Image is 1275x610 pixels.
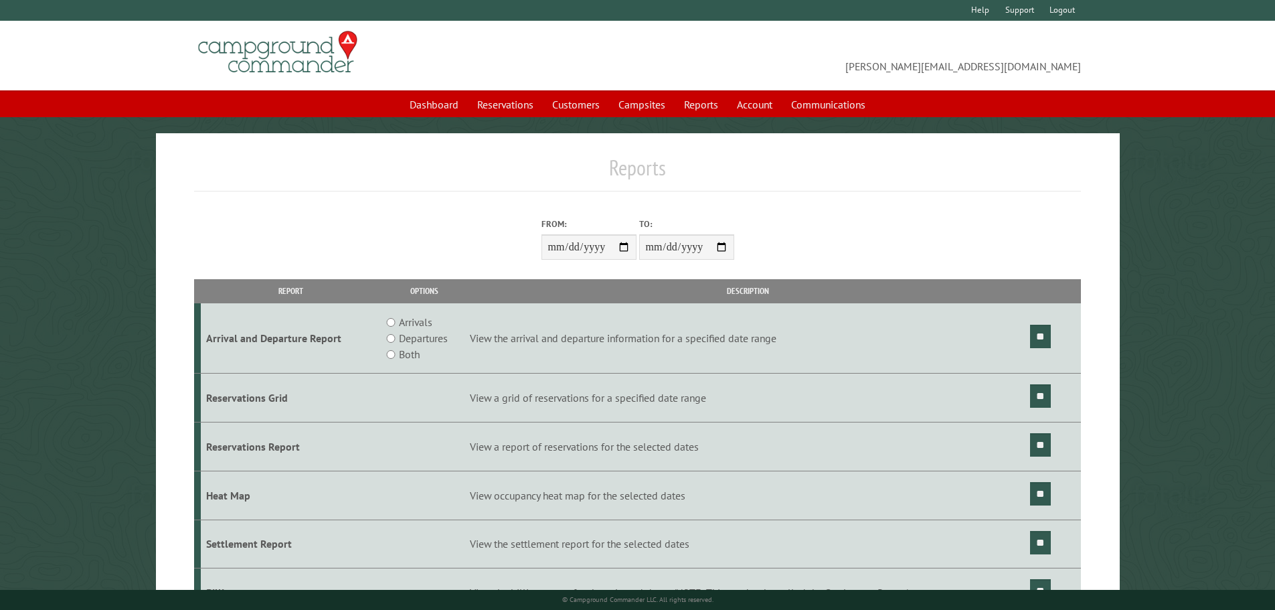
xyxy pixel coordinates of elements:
[399,330,448,346] label: Departures
[399,346,420,362] label: Both
[201,279,381,303] th: Report
[638,37,1082,74] span: [PERSON_NAME][EMAIL_ADDRESS][DOMAIN_NAME]
[541,218,636,230] label: From:
[399,314,432,330] label: Arrivals
[194,26,361,78] img: Campground Commander
[201,374,381,423] td: Reservations Grid
[469,92,541,117] a: Reservations
[562,595,713,604] small: © Campground Commander LLC. All rights reserved.
[468,520,1028,568] td: View the settlement report for the selected dates
[783,92,873,117] a: Communications
[610,92,673,117] a: Campsites
[201,422,381,471] td: Reservations Report
[201,520,381,568] td: Settlement Report
[468,422,1028,471] td: View a report of reservations for the selected dates
[468,471,1028,520] td: View occupancy heat map for the selected dates
[544,92,608,117] a: Customers
[468,374,1028,423] td: View a grid of reservations for a specified date range
[402,92,466,117] a: Dashboard
[729,92,780,117] a: Account
[468,303,1028,374] td: View the arrival and departure information for a specified date range
[468,279,1028,303] th: Description
[201,303,381,374] td: Arrival and Departure Report
[676,92,726,117] a: Reports
[201,471,381,520] td: Heat Map
[194,155,1082,192] h1: Reports
[639,218,734,230] label: To:
[380,279,467,303] th: Options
